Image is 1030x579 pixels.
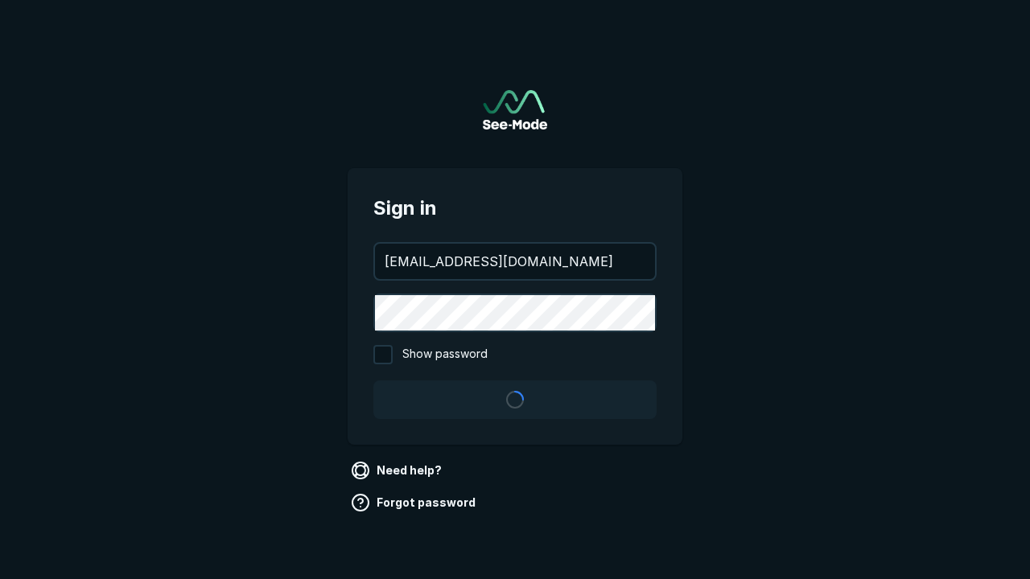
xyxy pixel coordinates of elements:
img: See-Mode Logo [483,90,547,129]
input: your@email.com [375,244,655,279]
span: Sign in [373,194,657,223]
a: Need help? [348,458,448,483]
a: Go to sign in [483,90,547,129]
a: Forgot password [348,490,482,515]
span: Show password [402,345,488,364]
